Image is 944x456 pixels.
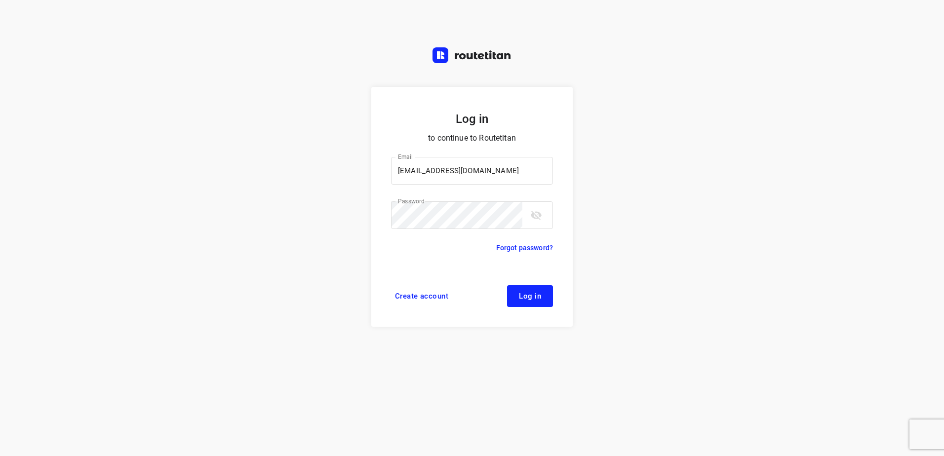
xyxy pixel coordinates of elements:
[433,47,511,63] img: Routetitan
[395,292,448,300] span: Create account
[391,111,553,127] h5: Log in
[526,205,546,225] button: toggle password visibility
[391,285,452,307] a: Create account
[496,242,553,254] a: Forgot password?
[433,47,511,66] a: Routetitan
[519,292,541,300] span: Log in
[391,131,553,145] p: to continue to Routetitan
[507,285,553,307] button: Log in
